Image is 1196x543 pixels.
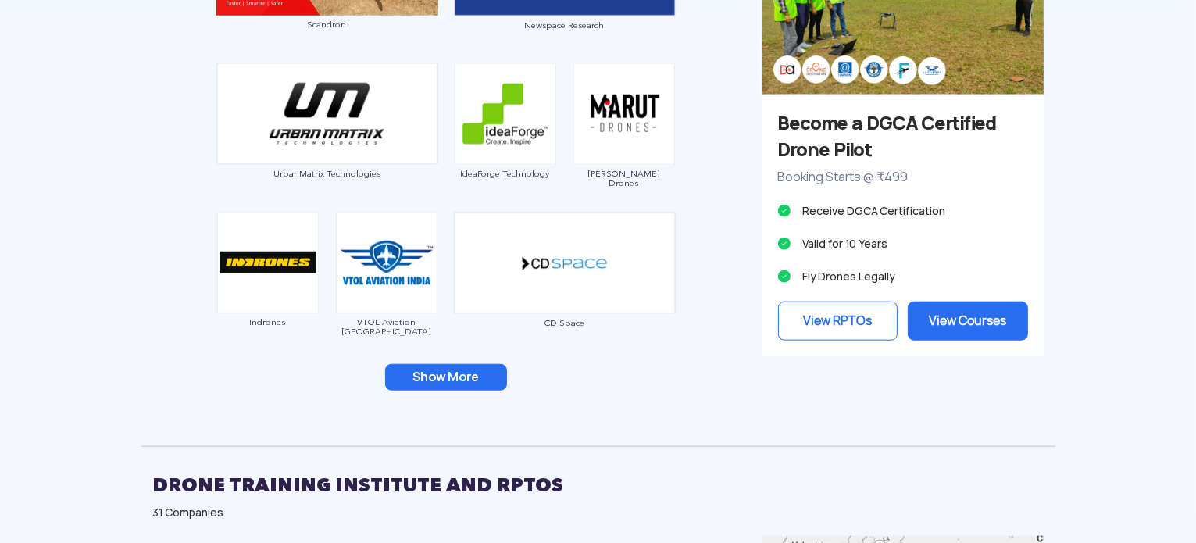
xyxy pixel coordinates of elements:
img: ic_vtolaviation.png [336,212,437,313]
a: VTOL Aviation [GEOGRAPHIC_DATA] [335,255,438,336]
a: UrbanMatrix Technologies [216,106,438,179]
span: Indrones [216,317,320,327]
li: Fly Drones Legally [778,266,1028,288]
span: IdeaForge Technology [454,169,557,178]
span: CD Space [454,318,676,327]
p: Booking Starts @ ₹499 [778,167,1028,188]
span: Newspace Research [454,20,676,30]
span: VTOL Aviation [GEOGRAPHIC_DATA] [335,317,438,336]
a: CD Space [454,255,676,327]
a: View RPTOs [778,302,898,341]
img: ic_marutdrones.png [573,63,675,165]
img: ic_cdspace_double.png [454,212,676,314]
span: [PERSON_NAME] Drones [573,169,676,188]
li: Valid for 10 Years [778,233,1028,255]
a: Indrones [216,255,320,327]
a: View Courses [908,302,1028,341]
h2: DRONE TRAINING INSTITUTE AND RPTOS [153,466,1044,505]
li: Receive DGCA Certification [778,200,1028,222]
div: 31 Companies [153,505,1044,520]
button: Show More [385,364,507,391]
img: ic_indrones.png [217,212,319,313]
a: IdeaForge Technology [454,106,557,178]
span: Scandron [216,20,438,29]
img: ic_ideaforge.png [455,63,556,165]
span: UrbanMatrix Technologies [216,169,438,178]
h3: Become a DGCA Certified Drone Pilot [778,110,1028,163]
img: ic_urbanmatrix_double.png [216,63,438,165]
